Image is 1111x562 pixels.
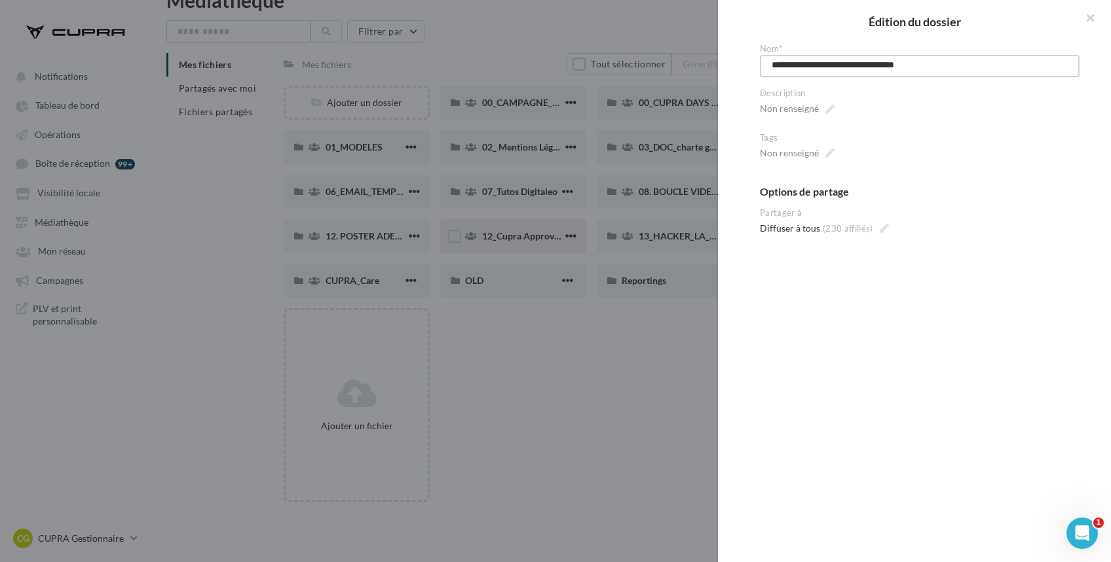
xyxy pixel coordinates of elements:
div: Tags [760,132,1080,144]
div: Description [760,88,1080,99]
div: (230 affiliés) [823,223,873,235]
div: Diffuser à tous [760,222,820,235]
div: Options de partage [760,186,1080,197]
div: Non renseigné [760,147,819,160]
h2: Édition du dossier [739,16,1090,27]
iframe: Intercom live chat [1066,518,1098,549]
span: 1 [1093,518,1104,528]
span: Non renseigné [760,99,835,118]
div: Partager à [760,207,1080,219]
